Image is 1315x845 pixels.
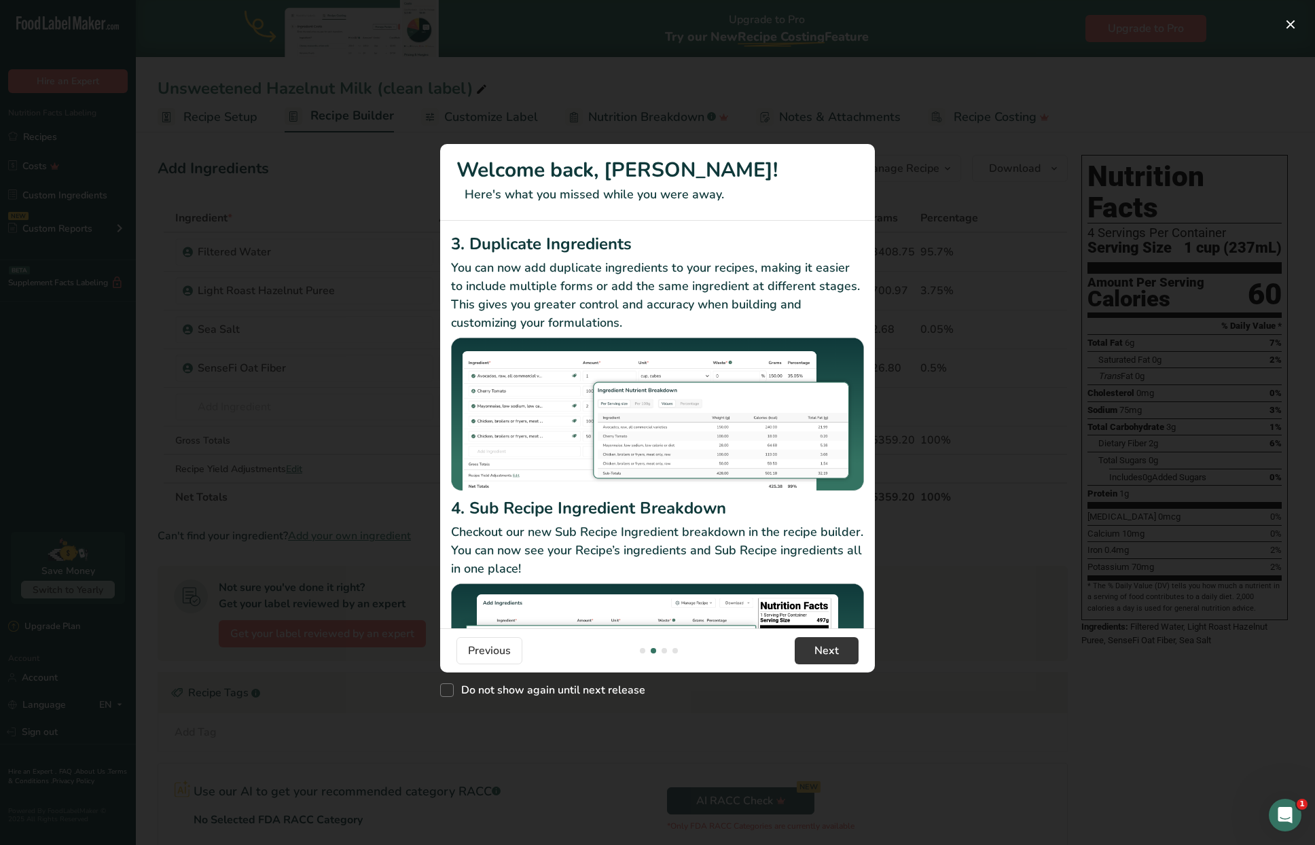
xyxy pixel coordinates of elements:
h2: 3. Duplicate Ingredients [451,232,864,256]
img: Sub Recipe Ingredient Breakdown [451,583,864,738]
h2: 4. Sub Recipe Ingredient Breakdown [451,496,864,520]
p: Here's what you missed while you were away. [456,185,859,204]
img: Duplicate Ingredients [451,338,864,492]
button: Next [795,637,859,664]
span: Do not show again until next release [454,683,645,697]
span: Previous [468,643,511,659]
iframe: Intercom live chat [1269,799,1301,831]
p: Checkout our new Sub Recipe Ingredient breakdown in the recipe builder. You can now see your Reci... [451,523,864,578]
span: 1 [1297,799,1308,810]
p: You can now add duplicate ingredients to your recipes, making it easier to include multiple forms... [451,259,864,332]
button: Previous [456,637,522,664]
span: Next [814,643,839,659]
h1: Welcome back, [PERSON_NAME]! [456,155,859,185]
